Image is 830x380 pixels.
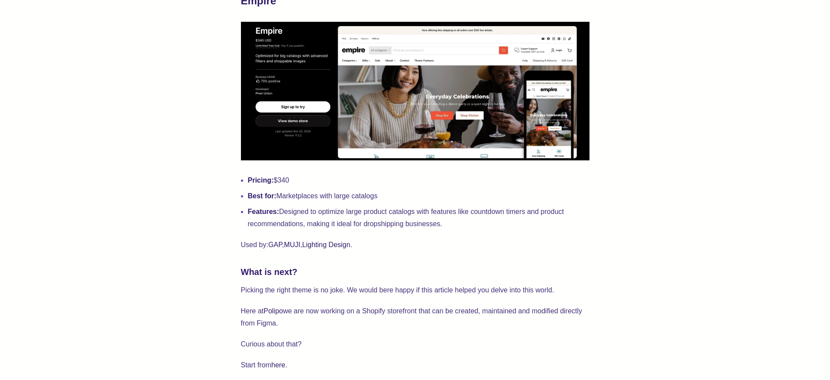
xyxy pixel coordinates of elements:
li: Designed to optimize large product catalogs with features like countdown timers and product recom... [248,206,589,230]
a: GAP [268,241,282,248]
h3: What is next? [241,265,589,279]
a: MUJI [284,241,300,248]
img: Empire [241,22,589,160]
li: Marketplaces with large catalogs [248,190,589,202]
a: Polipo [264,307,283,315]
a: Lighting Design [302,241,350,248]
p: Used by: , , . [241,239,589,251]
strong: Best for: [248,192,277,200]
li: $340 [248,174,589,187]
p: Curious about that? [241,338,589,350]
p: Start from . [241,359,589,371]
p: Picking the right theme is no joke. We would bere happy if this article helped you delve into thi... [241,284,589,296]
p: Here at we are now working on a Shopify storefront that can be created, maintained and modified d... [241,305,589,329]
strong: Features: [248,208,279,215]
a: here [271,361,285,369]
strong: Pricing: [248,176,274,184]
